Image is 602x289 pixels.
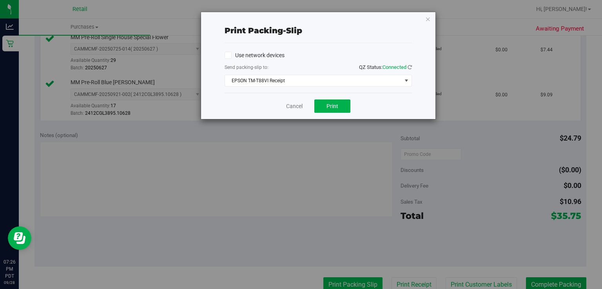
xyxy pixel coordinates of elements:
span: EPSON TM-T88VI Receipt [225,75,402,86]
span: Print [326,103,338,109]
span: Print packing-slip [225,26,302,35]
span: Connected [383,64,406,70]
a: Cancel [286,102,303,110]
label: Send packing-slip to: [225,64,268,71]
iframe: Resource center [8,226,31,250]
span: QZ Status: [359,64,412,70]
span: select [401,75,411,86]
label: Use network devices [225,51,285,60]
button: Print [314,99,350,113]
